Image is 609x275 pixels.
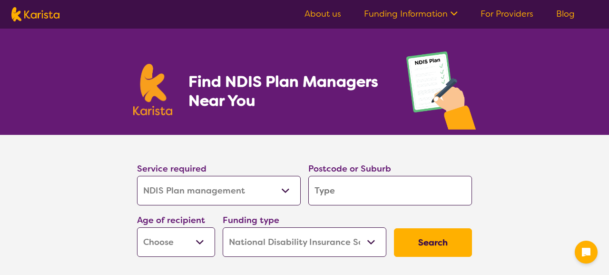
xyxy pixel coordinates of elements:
[137,163,206,174] label: Service required
[304,8,341,20] a: About us
[133,64,172,115] img: Karista logo
[394,228,472,257] button: Search
[137,214,205,226] label: Age of recipient
[481,8,533,20] a: For Providers
[11,7,59,21] img: Karista logo
[406,51,476,135] img: plan-management
[308,176,472,205] input: Type
[556,8,575,20] a: Blog
[188,72,387,110] h1: Find NDIS Plan Managers Near You
[308,163,391,174] label: Postcode or Suburb
[364,8,458,20] a: Funding Information
[223,214,279,226] label: Funding type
